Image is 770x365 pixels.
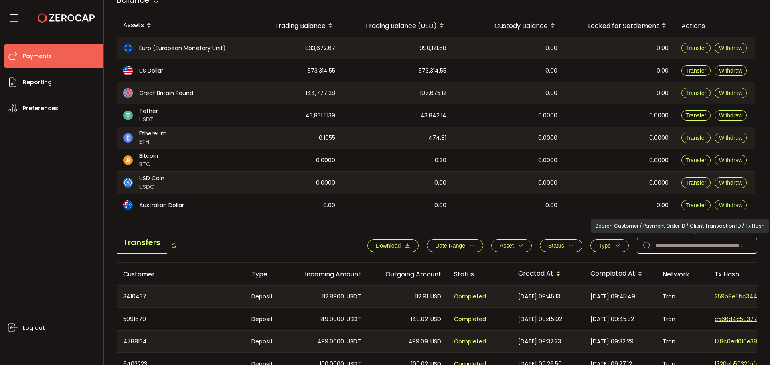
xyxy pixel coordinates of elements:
button: Transfer [681,155,711,165]
button: Transfer [681,133,711,143]
div: Customer [117,270,245,279]
span: ETH [139,138,167,146]
span: 0.0000 [538,178,557,188]
div: 4788134 [117,331,245,352]
span: 0.00 [657,44,669,53]
span: Transfers [117,232,167,254]
span: 573,314.55 [419,66,446,75]
div: Tron [656,308,708,330]
div: Locked for Settlement [564,19,675,32]
div: Custody Balance [453,19,564,32]
span: Withdraw [719,67,742,74]
span: 0.00 [434,178,446,188]
span: 0.00 [545,89,557,98]
button: Withdraw [715,88,747,98]
span: 990,121.68 [419,44,446,53]
span: [DATE] 09:45:02 [518,315,562,324]
span: Withdraw [719,45,742,51]
div: Network [656,270,708,279]
div: Search Customer / Payment Order ID / Client Transaction ID / Tx Hash [591,219,769,233]
span: 112.91 [415,292,428,301]
span: USD [430,315,441,324]
span: Withdraw [719,202,742,208]
span: Completed [454,292,486,301]
span: USDT [139,115,158,124]
span: Withdraw [719,157,742,163]
span: 0.00 [545,201,557,210]
span: 0.00 [657,89,669,98]
span: [DATE] 09:45:13 [518,292,560,301]
div: Incoming Amount [287,270,367,279]
div: Tron [656,286,708,307]
span: Asset [500,242,514,249]
span: Completed [454,315,486,324]
span: 149.02 [411,315,428,324]
div: Trading Balance [241,19,342,32]
button: Withdraw [715,65,747,76]
span: 0.00 [434,201,446,210]
span: US Dollar [139,67,163,75]
button: Withdraw [715,43,747,53]
span: USD [430,337,441,346]
span: Transfer [686,112,707,119]
span: Log out [23,322,45,334]
span: Transfer [686,90,707,96]
span: 0.0000 [649,178,669,188]
button: Withdraw [715,155,747,165]
span: Transfer [686,157,707,163]
span: 43,831.5139 [306,111,335,120]
img: eth_portfolio.svg [123,133,133,143]
div: Actions [675,21,755,30]
div: Created At [512,267,584,281]
span: 0.1055 [319,133,335,143]
span: Euro (European Monetary Unit) [139,44,226,52]
span: Transfer [686,45,707,51]
span: 197,675.12 [420,89,446,98]
span: Australian Dollar [139,201,184,210]
span: BTC [139,160,158,169]
span: [DATE] 09:45:32 [590,315,634,324]
img: eur_portfolio.svg [123,43,133,53]
span: Great Britain Pound [139,89,193,97]
span: 0.0000 [649,111,669,120]
span: USD [430,292,441,301]
span: Bitcoin [139,152,158,160]
span: [DATE] 09:32:29 [590,337,634,346]
iframe: Chat Widget [677,278,770,365]
span: [DATE] 09:45:49 [590,292,635,301]
div: Deposit [245,331,287,352]
img: aud_portfolio.svg [123,200,133,210]
span: 573,314.55 [308,66,335,75]
span: [DATE] 09:32:23 [518,337,561,346]
span: 833,672.67 [305,44,335,53]
span: 0.00 [323,201,335,210]
span: Completed [454,337,486,346]
span: 499.09 [408,337,428,346]
span: USD Coin [139,174,164,183]
button: Type [590,239,629,252]
span: Download [376,242,401,249]
button: Withdraw [715,133,747,143]
img: usdt_portfolio.svg [123,111,133,120]
img: usdc_portfolio.svg [123,178,133,188]
div: Type [245,270,287,279]
span: 0.0000 [538,156,557,165]
span: Status [548,242,564,249]
button: Transfer [681,110,711,121]
div: Status [448,270,512,279]
span: Withdraw [719,90,742,96]
div: Completed At [584,267,656,281]
span: 0.0000 [538,111,557,120]
span: Preferences [23,103,58,114]
span: Transfer [686,202,707,208]
button: Transfer [681,65,711,76]
span: USDC [139,183,164,191]
div: Tron [656,331,708,352]
span: Type [599,242,611,249]
span: 149.0000 [319,315,344,324]
button: Transfer [681,200,711,210]
span: Transfer [686,135,707,141]
div: Deposit [245,308,287,330]
img: btc_portfolio.svg [123,155,133,165]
